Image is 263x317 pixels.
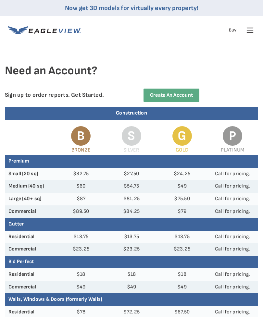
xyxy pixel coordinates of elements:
[122,126,141,146] span: S
[106,180,157,193] td: $54.75
[221,147,244,153] span: Platinum
[207,193,258,205] td: Call for pricing.
[223,126,242,146] span: P
[157,193,207,205] td: $75.50
[176,147,188,153] span: Gold
[5,256,258,268] th: Bid Perfect
[207,243,258,256] td: Call for pricing.
[56,180,106,193] td: $60
[5,168,56,180] th: Small (20 sq)
[157,281,207,294] td: $49
[5,91,121,99] p: Sign up to order reports. Get Started.
[65,4,198,12] a: Now get 3D models for virtually every property!
[71,147,91,153] span: Bronze
[207,281,258,294] td: Call for pricing.
[157,243,207,256] td: $23.25
[56,243,106,256] td: $23.25
[157,168,207,180] td: $24.25
[106,268,157,281] td: $18
[106,243,157,256] td: $23.25
[56,281,106,294] td: $49
[123,147,139,153] span: Silver
[71,126,91,146] span: B
[56,168,106,180] td: $32.75
[144,89,199,102] a: Create an Account
[5,64,258,89] h4: Need an Account?
[5,218,258,231] th: Gutter
[157,268,207,281] td: $18
[5,155,258,168] th: Premium
[157,205,207,218] td: $79
[5,107,258,120] div: Construction
[56,231,106,243] td: $13.75
[5,281,56,294] th: Commercial
[5,193,56,205] th: Large (40+ sq)
[56,205,106,218] td: $89.50
[106,193,157,205] td: $81.25
[172,126,192,146] span: G
[207,168,258,180] td: Call for pricing.
[5,243,56,256] th: Commercial
[207,180,258,193] td: Call for pricing.
[5,231,56,243] th: Residential
[106,231,157,243] td: $13.75
[207,268,258,281] td: Call for pricing.
[106,168,157,180] td: $27.50
[106,281,157,294] td: $49
[5,293,258,306] th: Walls, Windows & Doors (formerly Walls)
[229,26,236,34] a: Buy
[5,268,56,281] th: Residential
[157,180,207,193] td: $49
[207,205,258,218] td: Call for pricing.
[5,180,56,193] th: Medium (40 sq)
[106,205,157,218] td: $84.25
[56,193,106,205] td: $87
[207,231,258,243] td: Call for pricing.
[157,231,207,243] td: $13.75
[5,205,56,218] th: Commercial
[56,268,106,281] td: $18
